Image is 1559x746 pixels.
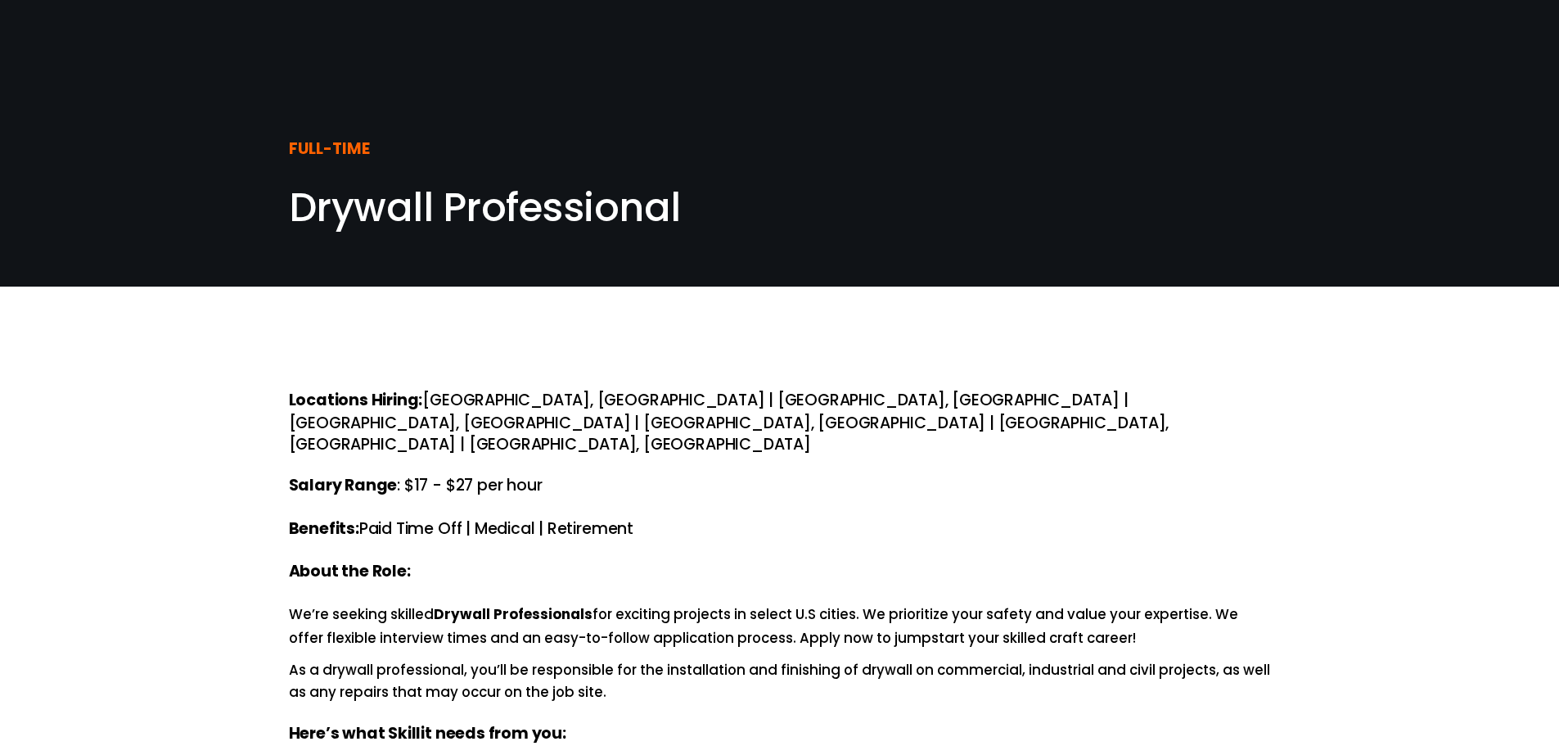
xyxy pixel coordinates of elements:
[289,180,681,235] span: Drywall Professional
[289,388,423,415] strong: Locations Hiring:
[289,659,1271,703] p: As a drywall professional, you’ll be responsible for the installation and finishing of drywall on...
[289,518,1271,541] h4: Paid Time Off | Medical | Retirement
[289,559,411,586] strong: About the Role:
[434,604,593,627] strong: Drywall Professionals
[289,475,1271,498] h4: : $17 - $27 per hour
[289,517,359,544] strong: Benefits:
[289,604,1271,649] p: We’re seeking skilled for exciting projects in select U.S cities. We prioritize your safety and v...
[289,137,370,164] strong: FULL-TIME
[289,390,1271,456] h4: [GEOGRAPHIC_DATA], [GEOGRAPHIC_DATA] | [GEOGRAPHIC_DATA], [GEOGRAPHIC_DATA] | [GEOGRAPHIC_DATA], ...
[289,473,398,500] strong: Salary Range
